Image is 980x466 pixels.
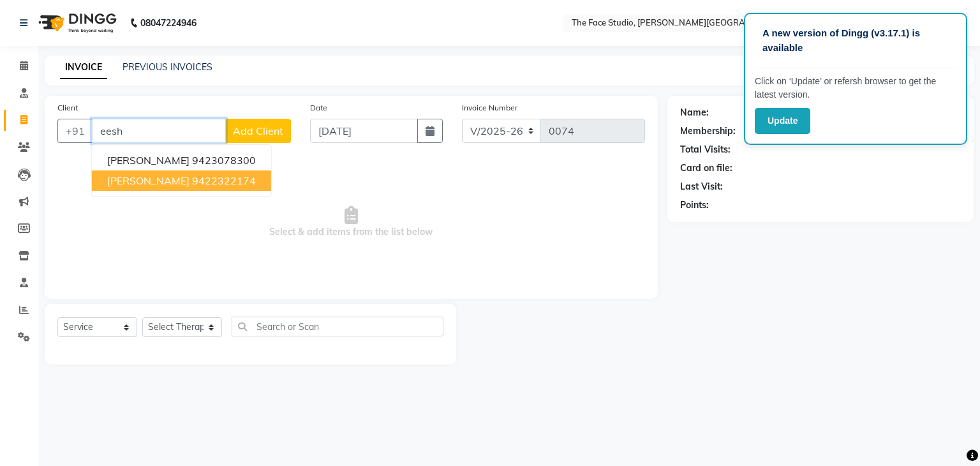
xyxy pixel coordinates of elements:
span: [PERSON_NAME] [107,174,189,187]
a: PREVIOUS INVOICES [122,61,212,73]
p: A new version of Dingg (v3.17.1) is available [762,26,949,55]
input: Search by Name/Mobile/Email/Code [92,119,226,143]
span: Add Client [233,124,283,137]
span: Select & add items from the list below [57,158,645,286]
input: Search or Scan [232,317,443,336]
div: Total Visits: [680,143,731,156]
label: Invoice Number [462,102,517,114]
div: Name: [680,106,709,119]
p: Click on ‘Update’ or refersh browser to get the latest version. [755,75,956,101]
div: Points: [680,199,709,212]
a: INVOICE [60,56,107,79]
button: Add Client [225,119,291,143]
div: Card on file: [680,162,732,175]
label: Date [310,102,327,114]
ngb-highlight: 9422322174 [192,174,256,187]
b: 08047224946 [140,5,197,41]
ngb-highlight: 9423078300 [192,154,256,167]
label: Client [57,102,78,114]
img: logo [33,5,120,41]
div: Last Visit: [680,180,723,193]
div: Membership: [680,124,736,138]
span: [PERSON_NAME] [107,154,189,167]
button: Update [755,108,810,134]
button: +91 [57,119,93,143]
